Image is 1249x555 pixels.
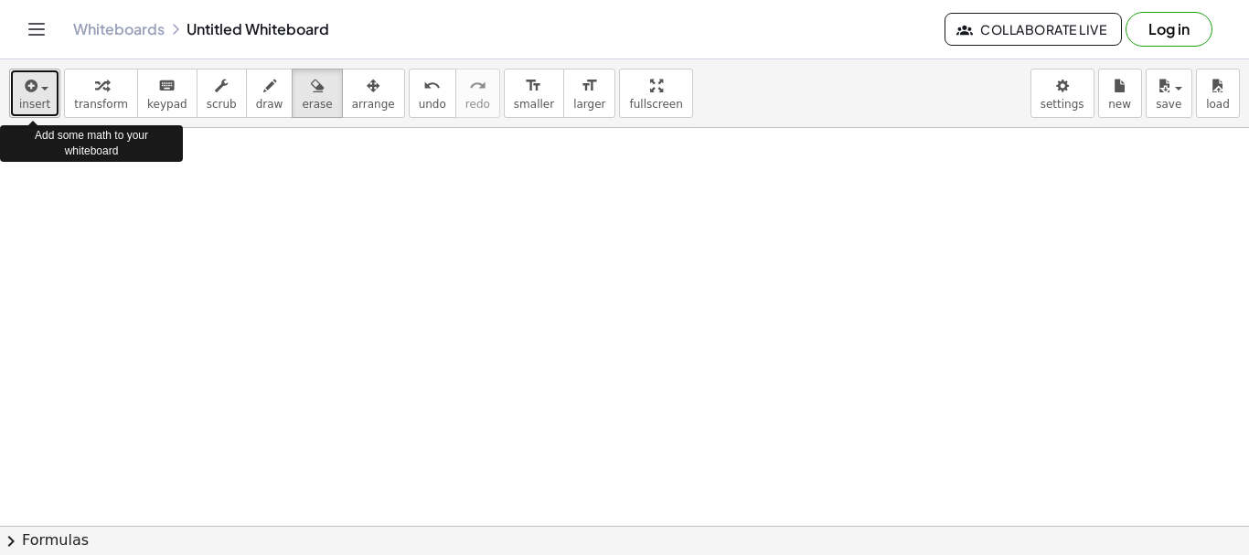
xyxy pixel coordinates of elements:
[147,98,187,111] span: keypad
[419,98,446,111] span: undo
[1206,98,1230,111] span: load
[525,75,542,97] i: format_size
[504,69,564,118] button: format_sizesmaller
[960,21,1106,37] span: Collaborate Live
[1146,69,1192,118] button: save
[1041,98,1084,111] span: settings
[256,98,283,111] span: draw
[352,98,395,111] span: arrange
[573,98,605,111] span: larger
[19,98,50,111] span: insert
[1156,98,1181,111] span: save
[409,69,456,118] button: undoundo
[64,69,138,118] button: transform
[22,15,51,44] button: Toggle navigation
[1196,69,1240,118] button: load
[945,13,1122,46] button: Collaborate Live
[563,69,615,118] button: format_sizelarger
[581,75,598,97] i: format_size
[158,75,176,97] i: keyboard
[302,98,332,111] span: erase
[207,98,237,111] span: scrub
[246,69,294,118] button: draw
[455,69,500,118] button: redoredo
[465,98,490,111] span: redo
[74,98,128,111] span: transform
[9,69,60,118] button: insert
[342,69,405,118] button: arrange
[469,75,486,97] i: redo
[292,69,342,118] button: erase
[197,69,247,118] button: scrub
[514,98,554,111] span: smaller
[1098,69,1142,118] button: new
[73,20,165,38] a: Whiteboards
[1126,12,1212,47] button: Log in
[137,69,197,118] button: keyboardkeypad
[1108,98,1131,111] span: new
[629,98,682,111] span: fullscreen
[423,75,441,97] i: undo
[619,69,692,118] button: fullscreen
[1030,69,1094,118] button: settings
